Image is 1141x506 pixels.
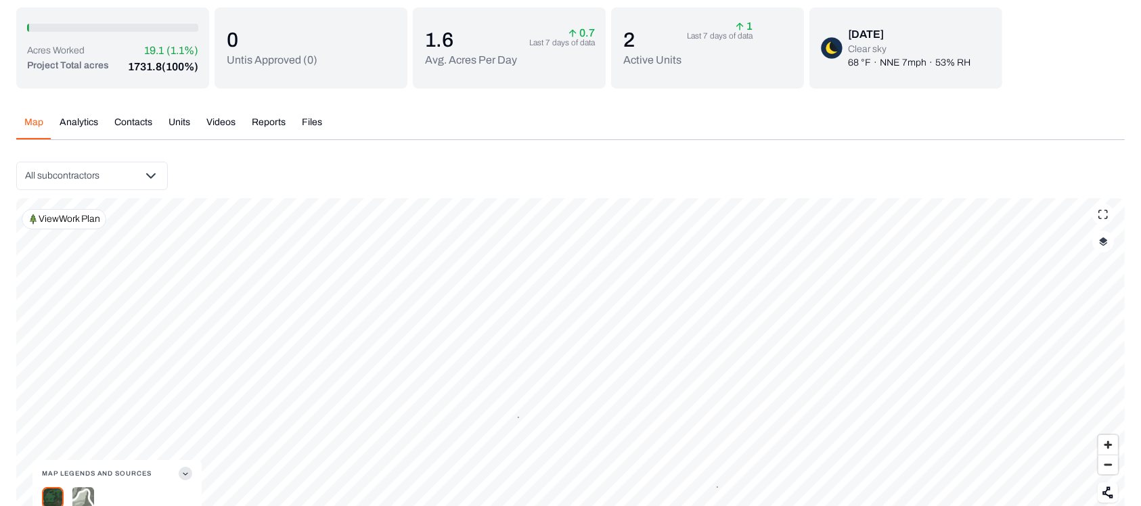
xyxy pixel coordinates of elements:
div: [DATE] [848,26,970,43]
p: Clear sky [848,43,970,56]
p: · [929,56,933,70]
p: View Work Plan [39,212,100,226]
p: Last 7 days of data [529,37,595,48]
button: 2 [717,486,718,488]
button: Map [16,116,51,139]
p: · [874,56,877,70]
p: 68 °F [848,56,871,70]
p: 1.6 [425,28,517,52]
p: (1.1%) [166,43,198,59]
p: Project Total acres [27,59,109,75]
p: 1 [736,22,753,30]
p: Last 7 days of data [687,30,753,41]
p: 53% RH [935,56,970,70]
button: Reports [244,116,294,139]
button: All subcontractors [16,162,168,190]
p: 1731.8 (100%) [128,59,198,75]
p: Untis Approved ( 0 ) [227,52,317,68]
button: Videos [198,116,244,139]
img: clear-sky-night-D7zLJEpc.png [821,37,843,59]
p: Acres Worked [27,44,85,57]
p: NNE 7mph [880,56,926,70]
p: Active Units [623,52,681,68]
p: 0 [227,28,317,52]
button: Files [294,116,330,139]
button: Zoom in [1098,435,1118,455]
button: Map Legends And Sources [42,460,192,487]
button: Analytics [51,116,106,139]
img: layerIcon [1099,237,1108,246]
p: Avg. Acres Per Day [425,52,517,68]
p: 0.7 [568,29,595,37]
img: arrow [568,29,577,37]
img: arrow [736,22,744,30]
p: All subcontractors [25,169,99,183]
button: Zoom out [1098,455,1118,474]
button: Units [160,116,198,139]
button: 4 [518,417,519,418]
button: Contacts [106,116,160,139]
p: 2 [623,28,681,52]
p: 19.1 [144,43,164,59]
